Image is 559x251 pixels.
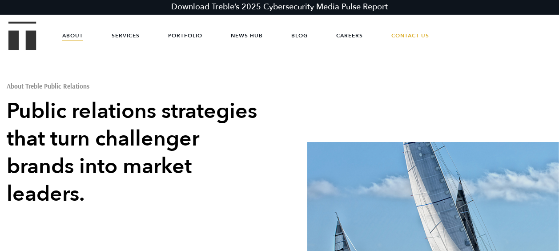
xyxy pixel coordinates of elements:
a: Blog [291,22,308,49]
a: Services [112,22,140,49]
a: About [62,22,83,49]
a: Contact Us [391,22,429,49]
a: News Hub [231,22,263,49]
img: Treble logo [8,21,36,50]
a: Careers [336,22,363,49]
h2: Public relations strategies that turn challenger brands into market leaders. [7,97,264,208]
h1: About Treble Public Relations [7,83,264,89]
a: Treble Homepage [9,22,36,49]
a: Portfolio [168,22,202,49]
